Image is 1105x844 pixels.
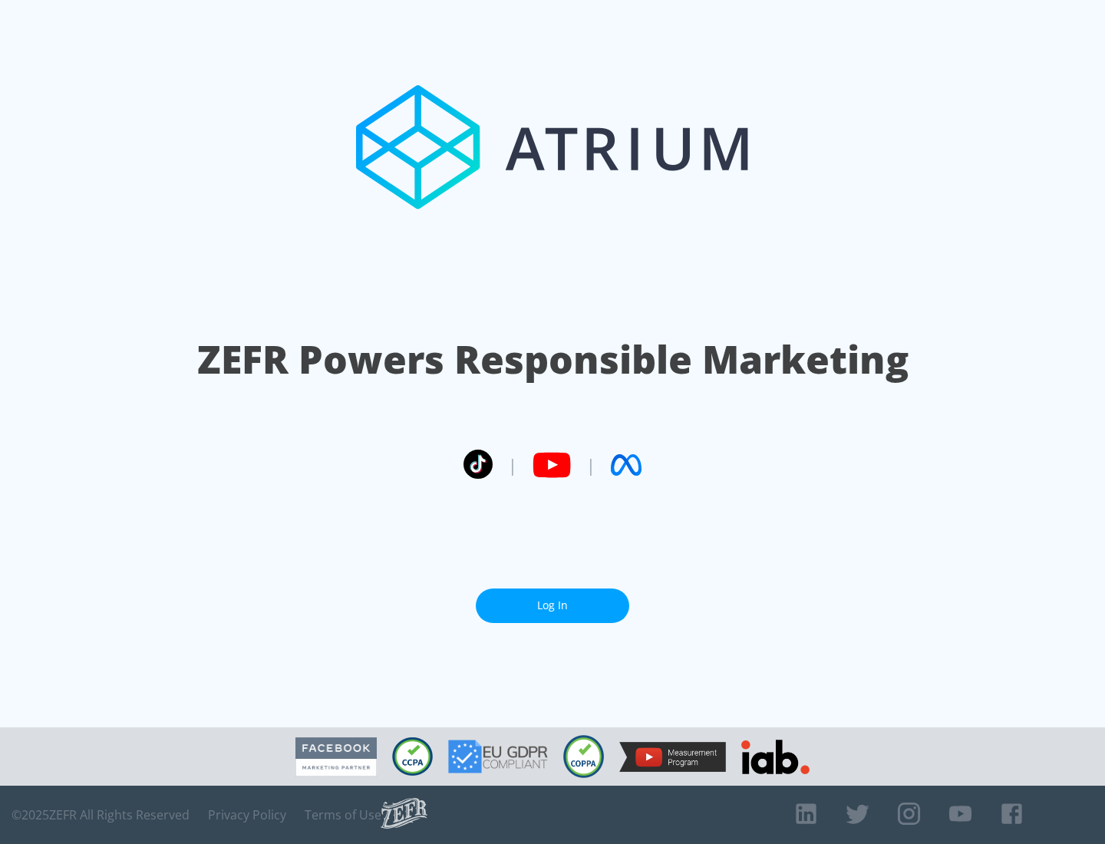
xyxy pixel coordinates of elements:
img: IAB [741,740,810,774]
a: Log In [476,588,629,623]
span: © 2025 ZEFR All Rights Reserved [12,807,190,823]
img: YouTube Measurement Program [619,742,726,772]
span: | [508,453,517,476]
img: Facebook Marketing Partner [295,737,377,776]
a: Terms of Use [305,807,381,823]
img: COPPA Compliant [563,735,604,778]
img: CCPA Compliant [392,737,433,776]
img: GDPR Compliant [448,740,548,773]
h1: ZEFR Powers Responsible Marketing [197,333,909,386]
a: Privacy Policy [208,807,286,823]
span: | [586,453,595,476]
